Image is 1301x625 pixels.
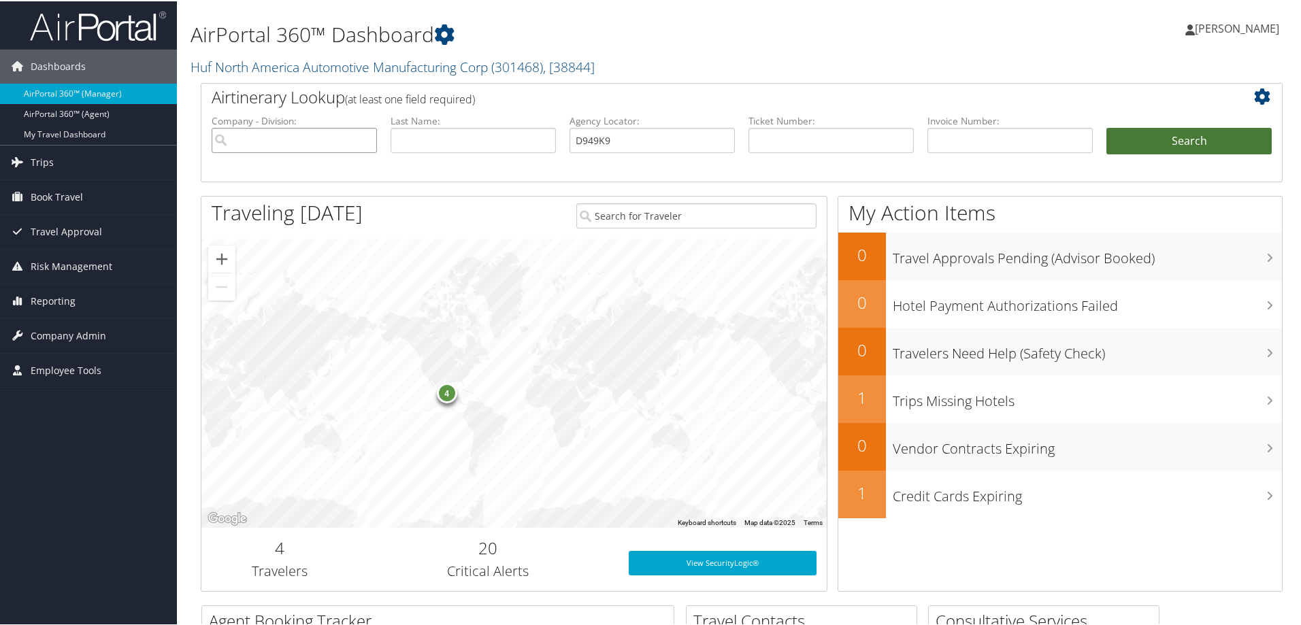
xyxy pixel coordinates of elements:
button: Search [1106,126,1272,154]
h1: Traveling [DATE] [212,197,363,226]
span: ( 301468 ) [491,56,543,75]
span: Map data ©2025 [744,518,795,525]
label: Ticket Number: [748,113,914,126]
h1: AirPortal 360™ Dashboard [191,19,925,48]
h3: Critical Alerts [368,560,608,579]
span: Employee Tools [31,352,101,386]
a: 0Travelers Need Help (Safety Check) [838,326,1282,374]
span: Trips [31,144,54,178]
a: 0Vendor Contracts Expiring [838,422,1282,469]
span: Reporting [31,283,76,317]
h3: Vendor Contracts Expiring [893,431,1282,457]
span: , [ 38844 ] [543,56,595,75]
label: Company - Division: [212,113,377,126]
button: Zoom in [208,244,235,271]
button: Zoom out [208,272,235,299]
span: Risk Management [31,248,112,282]
label: Last Name: [391,113,556,126]
img: Google [205,509,250,526]
a: [PERSON_NAME] [1185,7,1293,48]
h2: 0 [838,242,886,265]
h3: Hotel Payment Authorizations Failed [893,288,1282,314]
input: Search for Traveler [576,202,817,227]
h2: 1 [838,385,886,408]
h2: 4 [212,535,348,558]
h3: Travel Approvals Pending (Advisor Booked) [893,241,1282,267]
h2: 0 [838,337,886,360]
button: Keyboard shortcuts [678,517,736,526]
a: Terms (opens in new tab) [804,518,823,525]
label: Invoice Number: [927,113,1093,126]
span: [PERSON_NAME] [1195,20,1279,35]
span: Travel Approval [31,214,102,248]
span: Dashboards [31,48,86,82]
a: Open this area in Google Maps (opens a new window) [205,509,250,526]
span: (at least one field required) [345,90,475,105]
span: Book Travel [31,179,83,213]
h3: Trips Missing Hotels [893,384,1282,409]
div: 4 [436,382,457,402]
h2: 20 [368,535,608,558]
a: 0Travel Approvals Pending (Advisor Booked) [838,231,1282,279]
a: 1Credit Cards Expiring [838,469,1282,517]
img: airportal-logo.png [30,9,166,41]
h2: Airtinerary Lookup [212,84,1182,107]
h3: Travelers Need Help (Safety Check) [893,336,1282,362]
h2: 0 [838,290,886,313]
h2: 1 [838,480,886,503]
a: 0Hotel Payment Authorizations Failed [838,279,1282,326]
label: Agency Locator: [570,113,735,126]
h1: My Action Items [838,197,1282,226]
a: Huf North America Automotive Manufacturing Corp [191,56,595,75]
h2: 0 [838,433,886,456]
a: View SecurityLogic® [629,550,817,574]
h3: Credit Cards Expiring [893,479,1282,505]
a: 1Trips Missing Hotels [838,374,1282,422]
span: Company Admin [31,318,106,352]
h3: Travelers [212,560,348,579]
